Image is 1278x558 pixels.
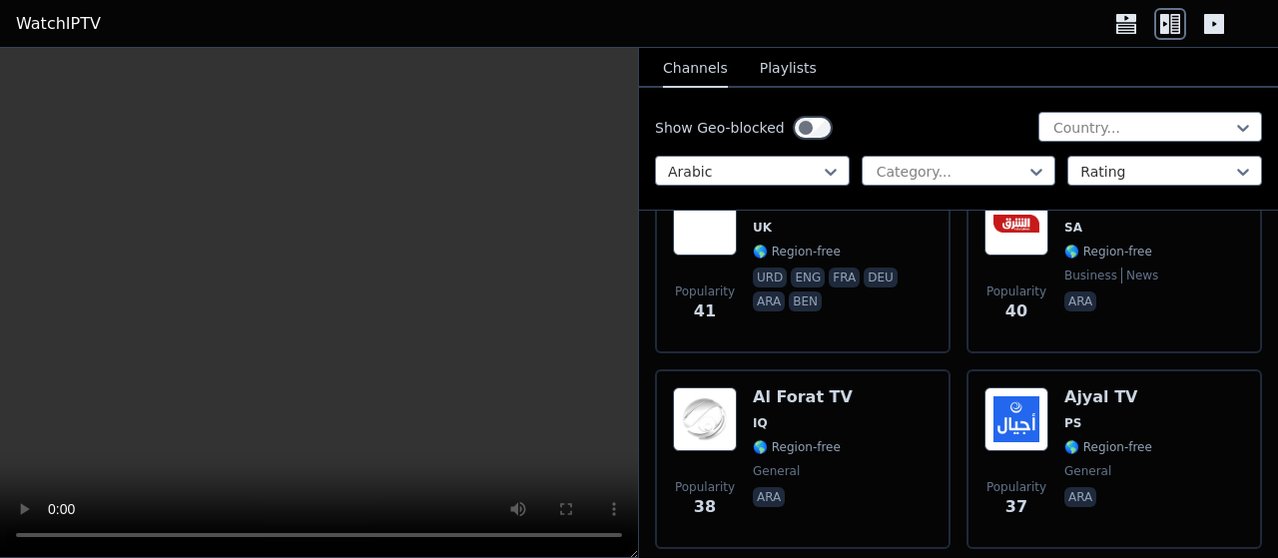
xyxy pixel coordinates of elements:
h6: Al Forat TV [753,387,853,407]
span: general [753,463,800,479]
span: UK [753,220,772,236]
p: ara [753,291,785,311]
img: MTA1 World [673,192,737,256]
span: general [1064,463,1111,479]
span: 🌎 Region-free [1064,439,1152,455]
p: eng [791,268,825,287]
span: 🌎 Region-free [1064,244,1152,260]
p: fra [829,268,860,287]
a: WatchIPTV [16,12,101,36]
span: 🌎 Region-free [753,244,841,260]
span: Popularity [675,479,735,495]
img: Al Forat TV [673,387,737,451]
span: PS [1064,415,1081,431]
span: 38 [694,495,716,519]
img: Asharq News [984,192,1048,256]
span: Popularity [986,479,1046,495]
span: SA [1064,220,1082,236]
span: Popularity [675,283,735,299]
span: Popularity [986,283,1046,299]
h6: Ajyal TV [1064,387,1152,407]
p: deu [864,268,898,287]
span: 🌎 Region-free [753,439,841,455]
p: ara [753,487,785,507]
p: urd [753,268,787,287]
label: Show Geo-blocked [655,118,785,138]
p: ara [1064,291,1096,311]
span: business [1064,268,1117,283]
button: Channels [663,50,728,88]
span: 40 [1005,299,1027,323]
p: ara [1064,487,1096,507]
p: ben [789,291,822,311]
img: Ajyal TV [984,387,1048,451]
span: news [1121,268,1158,283]
span: 37 [1005,495,1027,519]
span: IQ [753,415,768,431]
button: Playlists [760,50,817,88]
span: 41 [694,299,716,323]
